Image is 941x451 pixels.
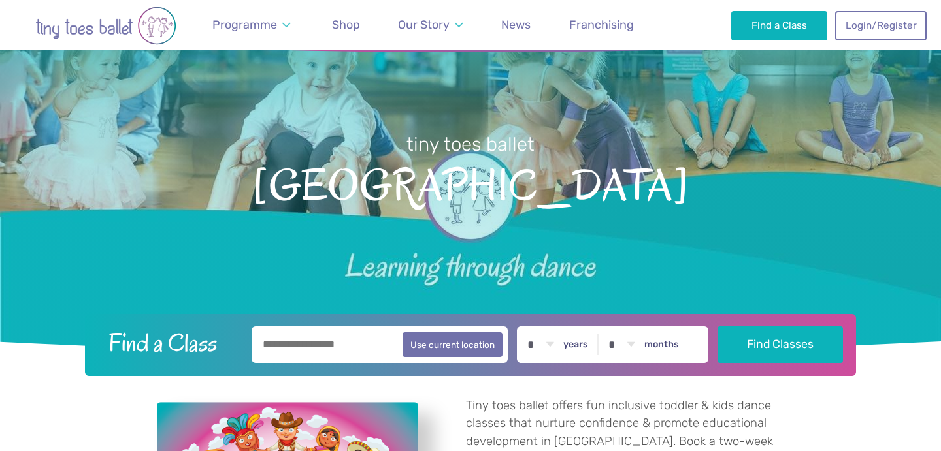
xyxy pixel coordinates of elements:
label: years [563,339,588,350]
span: Our Story [398,18,450,31]
a: Our Story [392,10,469,40]
a: News [495,10,537,40]
span: [GEOGRAPHIC_DATA] [23,157,918,210]
a: Programme [206,10,297,40]
button: Use current location [403,332,503,357]
span: Programme [212,18,277,31]
a: Franchising [563,10,640,40]
a: Login/Register [835,11,927,40]
a: Find a Class [731,11,827,40]
span: Franchising [569,18,634,31]
h2: Find a Class [98,326,243,359]
button: Find Classes [718,326,844,363]
span: Shop [332,18,360,31]
label: months [644,339,679,350]
span: News [501,18,531,31]
a: Shop [326,10,366,40]
small: tiny toes ballet [406,133,535,155]
img: tiny toes ballet [14,7,197,45]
